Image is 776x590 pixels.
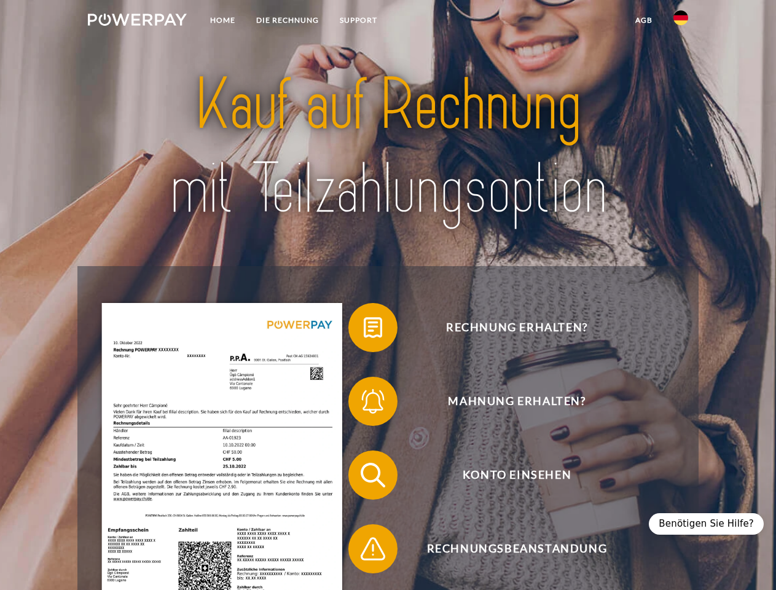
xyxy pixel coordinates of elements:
img: logo-powerpay-white.svg [88,14,187,26]
a: SUPPORT [329,9,388,31]
button: Rechnungsbeanstandung [348,524,668,573]
img: qb_search.svg [358,460,388,490]
img: qb_bill.svg [358,312,388,343]
img: qb_bell.svg [358,386,388,417]
img: de [673,10,688,25]
div: Benötigen Sie Hilfe? [649,513,764,535]
img: title-powerpay_de.svg [117,59,659,235]
button: Konto einsehen [348,450,668,500]
button: Rechnung erhalten? [348,303,668,352]
span: Mahnung erhalten? [366,377,667,426]
img: qb_warning.svg [358,533,388,564]
span: Konto einsehen [366,450,667,500]
span: Rechnung erhalten? [366,303,667,352]
button: Mahnung erhalten? [348,377,668,426]
a: Home [200,9,246,31]
a: agb [625,9,663,31]
span: Rechnungsbeanstandung [366,524,667,573]
a: DIE RECHNUNG [246,9,329,31]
